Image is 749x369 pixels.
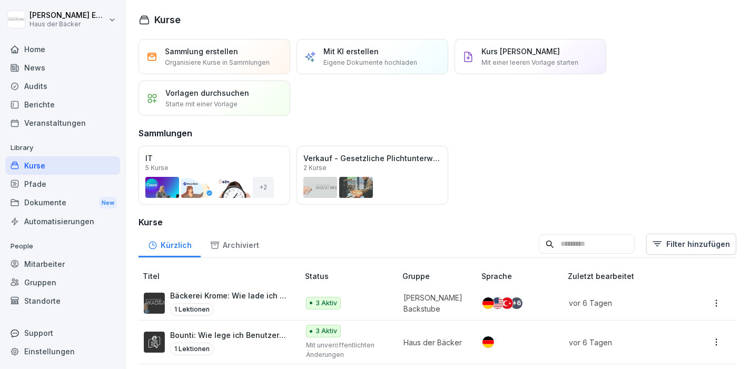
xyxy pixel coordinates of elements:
p: Haus der Bäcker [403,337,464,348]
p: Gruppe [402,271,477,282]
p: Mit KI erstellen [323,46,379,57]
p: Bounti: Wie lege ich Benutzer an? [170,330,288,341]
h3: Kurse [139,216,736,228]
a: Verkauf - Gesetzliche Plichtunterweisungen2 Kurse [297,146,448,205]
a: Kurse [5,156,120,175]
a: IT5 Kurse+2 [139,146,290,205]
img: s78w77shk91l4aeybtorc9h7.png [144,293,165,314]
div: Support [5,324,120,342]
p: Titel [143,271,301,282]
p: Eigene Dokumente hochladen [323,58,417,67]
p: 1 Lektionen [170,343,214,355]
p: People [5,238,120,255]
p: Verkauf - Gesetzliche Plichtunterweisungen [303,153,441,164]
p: 3 Aktiv [316,326,337,336]
img: de.svg [482,297,494,309]
p: Sprache [481,271,564,282]
img: y3z3y63wcjyhx73x8wr5r0l3.png [144,332,165,353]
h3: Sammlungen [139,127,192,139]
a: Gruppen [5,273,120,292]
a: Mitarbeiter [5,255,120,273]
div: Dokumente [5,193,120,213]
a: Archiviert [201,231,268,257]
a: Veranstaltungen [5,114,120,132]
p: [PERSON_NAME] Ehlerding [29,11,106,20]
p: 3 Aktiv [316,298,337,308]
p: Bäckerei Krome: Wie lade ich mir die Bounti App herunter? [170,290,288,301]
h1: Kurse [154,13,181,27]
p: vor 6 Tagen [569,297,680,308]
button: Filter hinzufügen [646,234,736,255]
p: Haus der Bäcker [29,21,106,28]
p: 5 Kurse [145,165,169,171]
a: Automatisierungen [5,212,120,231]
p: Mit unveröffentlichten Änderungen [306,341,386,360]
img: tr.svg [501,297,513,309]
p: [PERSON_NAME] Backstube [403,292,464,314]
p: Kurs [PERSON_NAME] [481,46,560,57]
a: Pfade [5,175,120,193]
a: Audits [5,77,120,95]
p: Organisiere Kurse in Sammlungen [165,58,270,67]
a: Kürzlich [139,231,201,257]
a: Home [5,40,120,58]
p: vor 6 Tagen [569,337,680,348]
p: Mit einer leeren Vorlage starten [481,58,578,67]
img: us.svg [492,297,504,309]
p: Starte mit einer Vorlage [165,99,238,109]
p: 2 Kurse [303,165,327,171]
p: Zuletzt bearbeitet [568,271,693,282]
a: Berichte [5,95,120,114]
div: New [99,197,117,209]
a: Standorte [5,292,120,310]
p: Sammlung erstellen [165,46,238,57]
a: News [5,58,120,77]
p: Status [305,271,398,282]
div: + 6 [511,297,523,309]
p: 1 Lektionen [170,303,214,316]
p: Vorlagen durchsuchen [165,87,249,98]
p: IT [145,153,283,164]
div: + 2 [253,177,274,198]
img: de.svg [482,336,494,348]
a: DokumenteNew [5,193,120,213]
p: Library [5,139,120,156]
a: Einstellungen [5,342,120,361]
